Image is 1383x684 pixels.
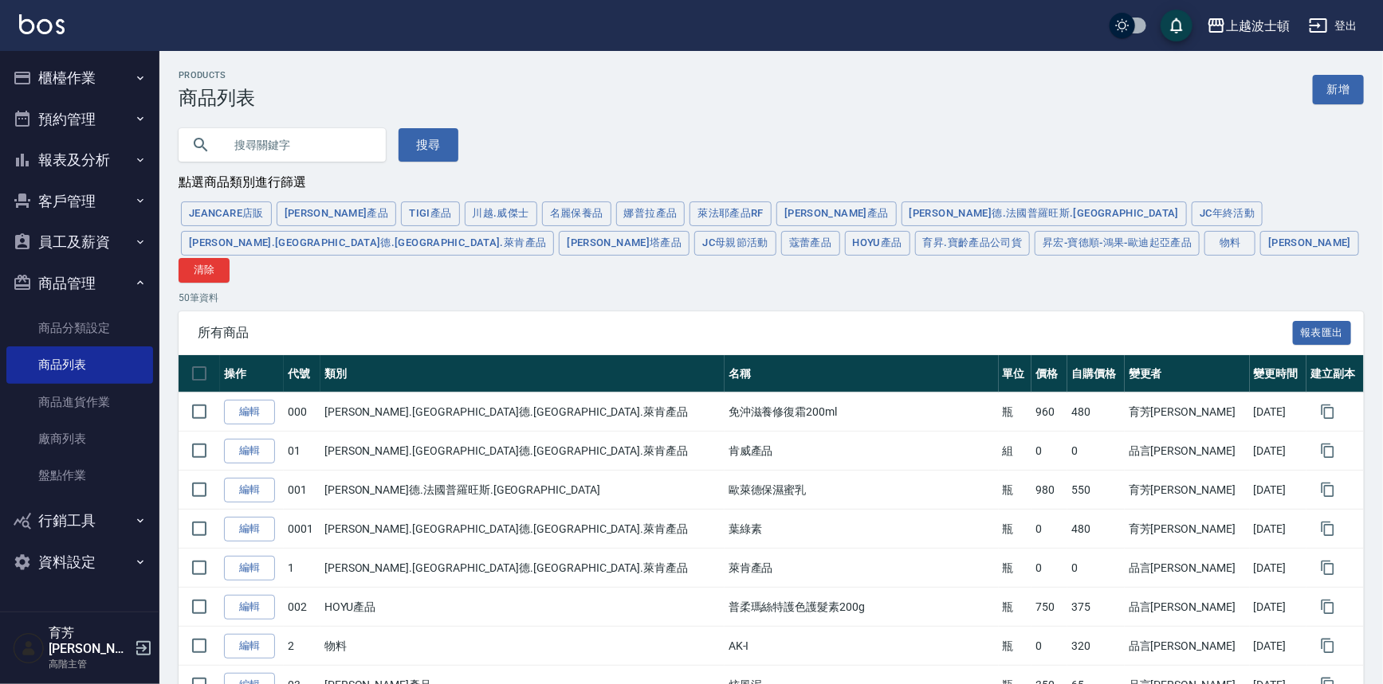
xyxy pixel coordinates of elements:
button: [PERSON_NAME].[GEOGRAPHIC_DATA]德.[GEOGRAPHIC_DATA].萊肯產品 [181,231,554,256]
a: 編輯 [224,634,275,659]
td: 品言[PERSON_NAME] [1125,549,1250,588]
input: 搜尋關鍵字 [223,123,373,166]
button: JeanCare店販 [181,201,272,226]
td: 葉綠素 [725,510,999,549]
td: 750 [1031,588,1067,627]
button: 客戶管理 [6,181,153,222]
td: [PERSON_NAME].[GEOGRAPHIC_DATA]德.[GEOGRAPHIC_DATA].萊肯產品 [320,432,725,471]
td: 0 [1067,432,1125,471]
th: 變更者 [1125,355,1250,393]
th: 類別 [320,355,725,393]
button: 資料設定 [6,541,153,583]
td: AK-I [725,627,999,666]
td: 002 [284,588,320,627]
button: 預約管理 [6,99,153,140]
button: 員工及薪資 [6,221,153,263]
td: 960 [1031,393,1067,432]
button: JC母親節活動 [694,231,776,256]
td: 瓶 [999,510,1031,549]
td: 2 [284,627,320,666]
td: 品言[PERSON_NAME] [1125,432,1250,471]
td: 育芳[PERSON_NAME] [1125,471,1250,510]
th: 建立副本 [1306,355,1364,393]
td: 980 [1031,471,1067,510]
button: HOYU產品 [845,231,910,256]
th: 單位 [999,355,1031,393]
p: 50 筆資料 [179,291,1364,305]
h5: 育芳[PERSON_NAME] [49,625,130,657]
button: 上越波士頓 [1200,10,1296,42]
td: [DATE] [1250,627,1307,666]
td: [DATE] [1250,549,1307,588]
td: 品言[PERSON_NAME] [1125,588,1250,627]
button: 娜普拉產品 [616,201,686,226]
a: 盤點作業 [6,457,153,494]
td: 瓶 [999,588,1031,627]
td: [PERSON_NAME]德.法國普羅旺斯.[GEOGRAPHIC_DATA] [320,471,725,510]
button: [PERSON_NAME]塔產品 [559,231,690,256]
button: 川越.威傑士 [465,201,537,226]
th: 價格 [1031,355,1067,393]
p: 高階主管 [49,657,130,671]
button: 萊法耶產品RF [690,201,772,226]
td: 歐萊德保濕蜜乳 [725,471,999,510]
td: 育芳[PERSON_NAME] [1125,510,1250,549]
button: 報表及分析 [6,139,153,181]
a: 編輯 [224,400,275,424]
td: 1 [284,549,320,588]
td: 0 [1031,432,1067,471]
td: 瓶 [999,627,1031,666]
button: 報表匯出 [1293,321,1352,346]
button: 商品管理 [6,263,153,304]
th: 操作 [220,355,284,393]
td: 免沖滋養修復霜200ml [725,393,999,432]
button: 登出 [1302,11,1364,41]
td: 0 [1031,549,1067,588]
th: 變更時間 [1250,355,1307,393]
button: 物料 [1204,231,1255,256]
td: [DATE] [1250,588,1307,627]
button: [PERSON_NAME]產品 [776,201,897,226]
td: 萊肯產品 [725,549,999,588]
span: 所有商品 [198,325,1293,341]
td: 01 [284,432,320,471]
td: 瓶 [999,471,1031,510]
th: 代號 [284,355,320,393]
button: 搜尋 [399,128,458,162]
button: [PERSON_NAME] [1260,231,1359,256]
td: [PERSON_NAME].[GEOGRAPHIC_DATA]德.[GEOGRAPHIC_DATA].萊肯產品 [320,549,725,588]
td: 375 [1067,588,1125,627]
td: 品言[PERSON_NAME] [1125,627,1250,666]
td: 000 [284,393,320,432]
td: 組 [999,432,1031,471]
td: 瓶 [999,549,1031,588]
h2: Products [179,70,255,80]
button: [PERSON_NAME]產品 [277,201,397,226]
td: 550 [1067,471,1125,510]
a: 編輯 [224,517,275,541]
div: 上越波士頓 [1226,16,1290,36]
td: 0 [1031,510,1067,549]
a: 報表匯出 [1293,324,1352,339]
img: Person [13,632,45,664]
td: 0 [1067,549,1125,588]
td: [DATE] [1250,393,1307,432]
button: 清除 [179,258,230,283]
td: 480 [1067,393,1125,432]
button: 昇宏-寶德順-鴻果-歐迪起亞產品 [1035,231,1200,256]
button: save [1161,10,1192,41]
button: JC年終活動 [1192,201,1263,226]
th: 名稱 [725,355,999,393]
h3: 商品列表 [179,87,255,109]
td: [PERSON_NAME].[GEOGRAPHIC_DATA]德.[GEOGRAPHIC_DATA].萊肯產品 [320,393,725,432]
a: 編輯 [224,595,275,620]
button: 行銷工具 [6,500,153,541]
td: 物料 [320,627,725,666]
button: 名麗保養品 [542,201,611,226]
th: 自購價格 [1067,355,1125,393]
button: 櫃檯作業 [6,57,153,99]
a: 編輯 [224,478,275,502]
button: [PERSON_NAME]德.法國普羅旺斯.[GEOGRAPHIC_DATA] [902,201,1188,226]
img: Logo [19,14,65,34]
td: 普柔瑪絲特護色護髮素200g [725,588,999,627]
